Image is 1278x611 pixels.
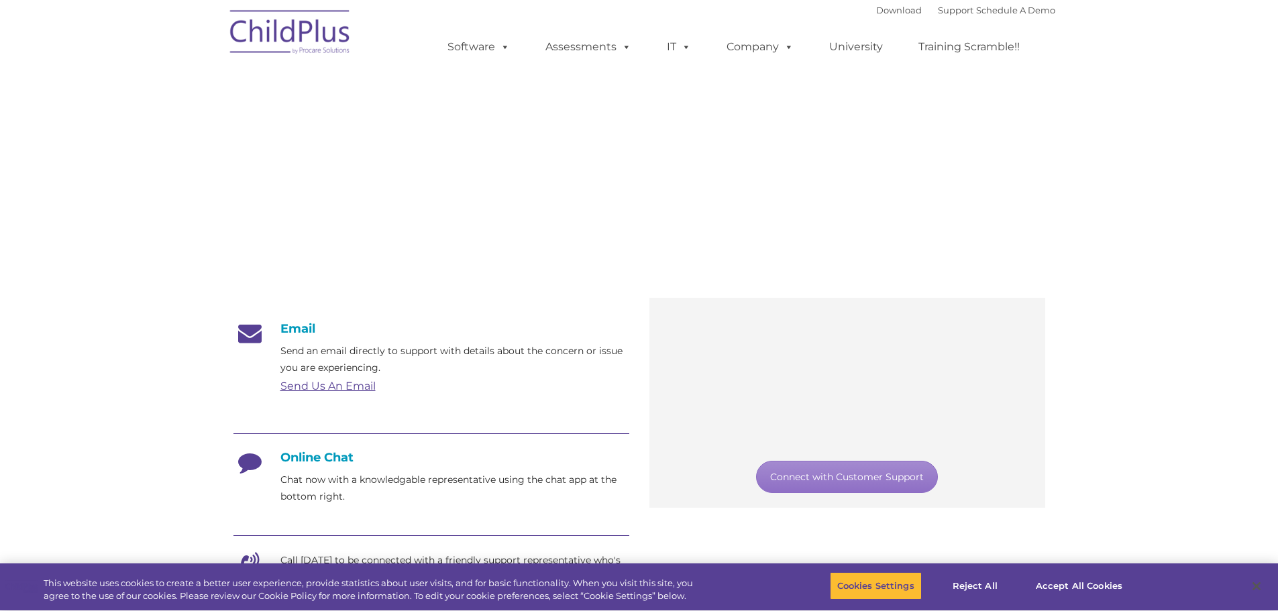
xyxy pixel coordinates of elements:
a: Training Scramble!! [905,34,1033,60]
button: Reject All [933,572,1017,600]
a: University [816,34,896,60]
button: Accept All Cookies [1028,572,1130,600]
a: Support [938,5,973,15]
button: Close [1242,571,1271,601]
a: IT [653,34,704,60]
img: ChildPlus by Procare Solutions [223,1,358,68]
h4: Online Chat [233,450,629,465]
div: This website uses cookies to create a better user experience, provide statistics about user visit... [44,577,703,603]
a: Company [713,34,807,60]
a: Software [434,34,523,60]
p: Send an email directly to support with details about the concern or issue you are experiencing. [280,343,629,376]
font: | [876,5,1055,15]
a: Assessments [532,34,645,60]
h4: Email [233,321,629,336]
a: Download [876,5,922,15]
a: Send Us An Email [280,380,376,392]
p: Chat now with a knowledgable representative using the chat app at the bottom right. [280,471,629,505]
button: Cookies Settings [830,572,922,600]
a: Schedule A Demo [976,5,1055,15]
a: Connect with Customer Support [756,461,938,493]
p: Call [DATE] to be connected with a friendly support representative who's eager to help. [280,552,629,586]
